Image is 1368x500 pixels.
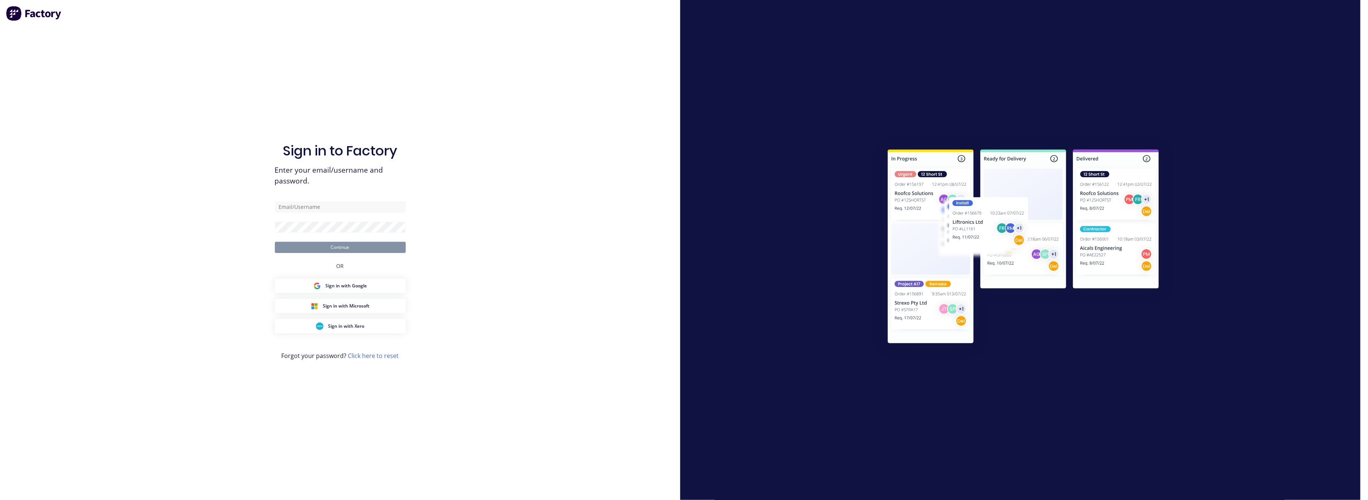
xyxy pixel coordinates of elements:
img: Factory [6,6,62,21]
span: Enter your email/username and password. [275,165,406,186]
button: Continue [275,242,406,253]
h1: Sign in to Factory [283,143,398,159]
img: Google Sign in [313,282,321,290]
span: Sign in with Google [325,283,367,289]
a: Click here to reset [348,352,399,360]
input: Email/Username [275,201,406,213]
span: Sign in with Xero [328,323,364,330]
button: Xero Sign inSign in with Xero [275,319,406,333]
img: Sign in [871,135,1175,361]
div: OR [337,253,344,279]
span: Forgot your password? [282,351,399,360]
button: Microsoft Sign inSign in with Microsoft [275,299,406,313]
button: Google Sign inSign in with Google [275,279,406,293]
img: Microsoft Sign in [311,302,318,310]
img: Xero Sign in [316,322,323,330]
span: Sign in with Microsoft [323,303,369,309]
